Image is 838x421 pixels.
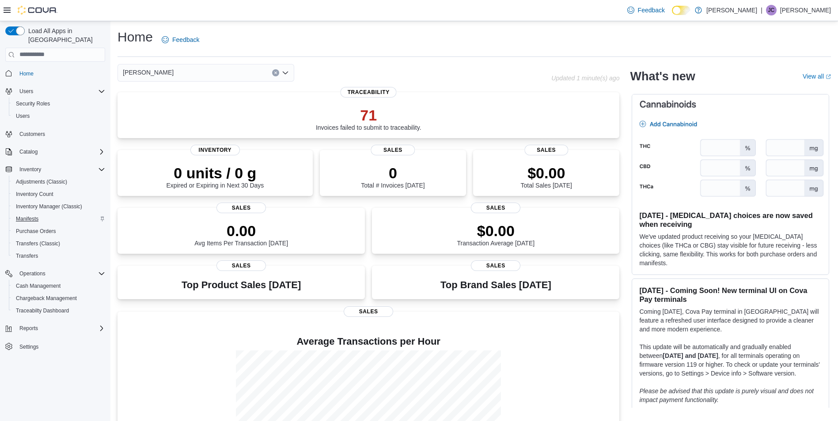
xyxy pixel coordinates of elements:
[12,98,105,109] span: Security Roles
[12,251,105,261] span: Transfers
[524,145,568,155] span: Sales
[12,226,105,237] span: Purchase Orders
[2,128,109,140] button: Customers
[16,307,69,314] span: Traceabilty Dashboard
[19,166,41,173] span: Inventory
[440,280,551,290] h3: Top Brand Sales [DATE]
[521,164,572,182] p: $0.00
[9,225,109,237] button: Purchase Orders
[19,88,33,95] span: Users
[639,342,822,378] p: This update will be automatically and gradually enabled between , for all terminals operating on ...
[9,98,109,110] button: Security Roles
[2,322,109,335] button: Reports
[2,85,109,98] button: Users
[826,74,831,79] svg: External link
[16,164,45,175] button: Inventory
[16,164,105,175] span: Inventory
[638,6,665,15] span: Feedback
[12,98,53,109] a: Security Roles
[639,211,822,229] h3: [DATE] - [MEDICAL_DATA] choices are now saved when receiving
[371,145,415,155] span: Sales
[341,87,397,98] span: Traceability
[2,340,109,353] button: Settings
[2,146,109,158] button: Catalog
[361,164,425,189] div: Total # Invoices [DATE]
[172,35,199,44] span: Feedback
[9,176,109,188] button: Adjustments (Classic)
[663,352,718,359] strong: [DATE] and [DATE]
[19,131,45,138] span: Customers
[2,163,109,176] button: Inventory
[19,70,34,77] span: Home
[25,26,105,44] span: Load All Apps in [GEOGRAPHIC_DATA]
[19,325,38,332] span: Reports
[194,222,288,240] p: 0.00
[2,67,109,80] button: Home
[12,305,72,316] a: Traceabilty Dashboard
[761,5,762,15] p: |
[5,64,105,376] nav: Complex example
[16,128,105,139] span: Customers
[2,267,109,280] button: Operations
[16,86,37,97] button: Users
[12,111,105,121] span: Users
[16,215,38,222] span: Manifests
[551,75,619,82] p: Updated 1 minute(s) ago
[12,226,60,237] a: Purchase Orders
[16,323,42,334] button: Reports
[457,222,535,247] div: Transaction Average [DATE]
[16,203,82,210] span: Inventory Manager (Classic)
[16,129,49,139] a: Customers
[12,214,42,224] a: Manifests
[9,200,109,213] button: Inventory Manager (Classic)
[672,6,690,15] input: Dark Mode
[639,307,822,334] p: Coming [DATE], Cova Pay terminal in [GEOGRAPHIC_DATA] will feature a refreshed user interface des...
[12,251,42,261] a: Transfers
[12,238,64,249] a: Transfers (Classic)
[9,250,109,262] button: Transfers
[706,5,757,15] p: [PERSON_NAME]
[316,106,421,131] div: Invoices failed to submit to traceability.
[12,177,71,187] a: Adjustments (Classic)
[639,286,822,304] h3: [DATE] - Coming Soon! New terminal UI on Cova Pay terminals
[12,189,57,199] a: Inventory Count
[18,6,57,15] img: Cova
[16,341,105,352] span: Settings
[639,387,814,403] em: Please be advised that this update is purely visual and does not impact payment functionality.
[344,306,393,317] span: Sales
[521,164,572,189] div: Total Sales [DATE]
[16,113,30,120] span: Users
[19,270,46,277] span: Operations
[9,304,109,317] button: Traceabilty Dashboard
[12,111,33,121] a: Users
[19,343,38,350] span: Settings
[12,281,105,291] span: Cash Management
[16,86,105,97] span: Users
[166,164,264,189] div: Expired or Expiring in Next 30 Days
[12,305,105,316] span: Traceabilty Dashboard
[123,67,174,78] span: [PERSON_NAME]
[282,69,289,76] button: Open list of options
[780,5,831,15] p: [PERSON_NAME]
[16,100,50,107] span: Security Roles
[16,147,41,157] button: Catalog
[12,293,105,304] span: Chargeback Management
[12,201,86,212] a: Inventory Manager (Classic)
[9,237,109,250] button: Transfers (Classic)
[624,1,668,19] a: Feedback
[125,336,612,347] h4: Average Transactions per Hour
[16,323,105,334] span: Reports
[166,164,264,182] p: 0 units / 0 g
[12,177,105,187] span: Adjustments (Classic)
[9,188,109,200] button: Inventory Count
[12,293,80,304] a: Chargeback Management
[9,292,109,304] button: Chargeback Management
[12,238,105,249] span: Transfers (Classic)
[12,281,64,291] a: Cash Management
[766,5,777,15] div: Jasmine Craig
[118,28,153,46] h1: Home
[803,73,831,80] a: View allExternal link
[16,295,77,302] span: Chargeback Management
[9,280,109,292] button: Cash Management
[16,147,105,157] span: Catalog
